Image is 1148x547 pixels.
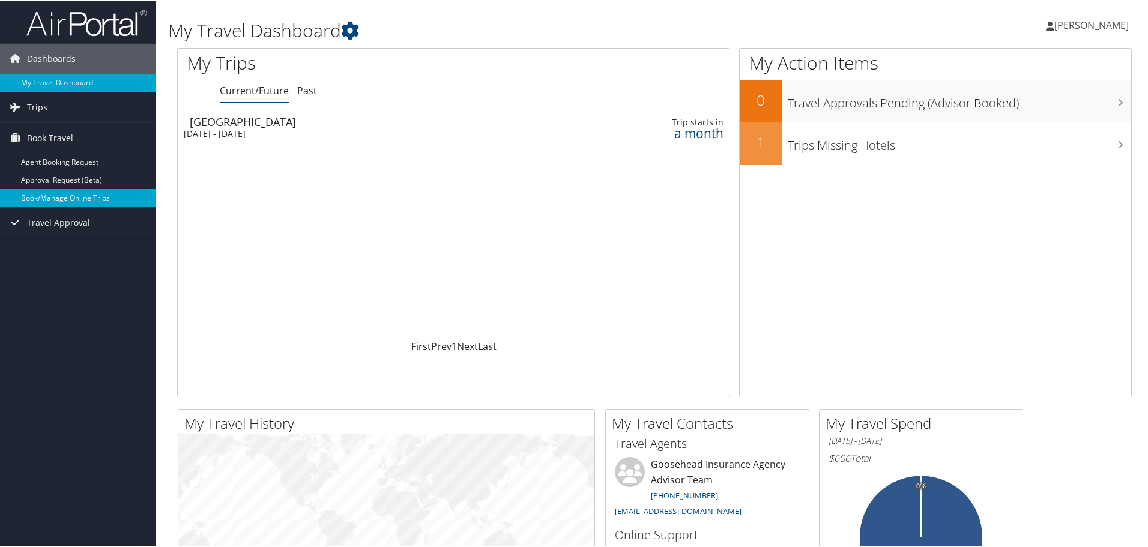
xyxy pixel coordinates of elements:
h1: My Travel Dashboard [168,17,817,42]
span: $606 [829,450,850,464]
a: [PHONE_NUMBER] [651,489,718,500]
h3: Online Support [615,525,800,542]
h2: My Travel Spend [826,412,1023,432]
h3: Travel Approvals Pending (Advisor Booked) [788,88,1131,110]
div: [DATE] - [DATE] [184,127,531,138]
h1: My Trips [187,49,491,74]
a: [PERSON_NAME] [1046,6,1141,42]
span: Book Travel [27,122,73,152]
a: Last [478,339,497,352]
span: Travel Approval [27,207,90,237]
a: 1 [452,339,457,352]
h6: Total [829,450,1014,464]
h3: Trips Missing Hotels [788,130,1131,153]
a: First [411,339,431,352]
li: Goosehead Insurance Agency Advisor Team [609,456,806,520]
span: Trips [27,91,47,121]
h6: [DATE] - [DATE] [829,434,1014,446]
h1: My Action Items [740,49,1131,74]
div: a month [603,127,724,138]
span: Dashboards [27,43,76,73]
h3: Travel Agents [615,434,800,451]
h2: My Travel History [184,412,594,432]
h2: 1 [740,131,782,151]
a: [EMAIL_ADDRESS][DOMAIN_NAME] [615,504,742,515]
a: Current/Future [220,83,289,96]
h2: My Travel Contacts [612,412,809,432]
a: 0Travel Approvals Pending (Advisor Booked) [740,79,1131,121]
a: Prev [431,339,452,352]
tspan: 0% [916,482,926,489]
a: 1Trips Missing Hotels [740,121,1131,163]
a: Past [297,83,317,96]
span: [PERSON_NAME] [1054,17,1129,31]
img: airportal-logo.png [26,8,147,36]
div: Trip starts in [603,116,724,127]
h2: 0 [740,89,782,109]
a: Next [457,339,478,352]
div: [GEOGRAPHIC_DATA] [190,115,537,126]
